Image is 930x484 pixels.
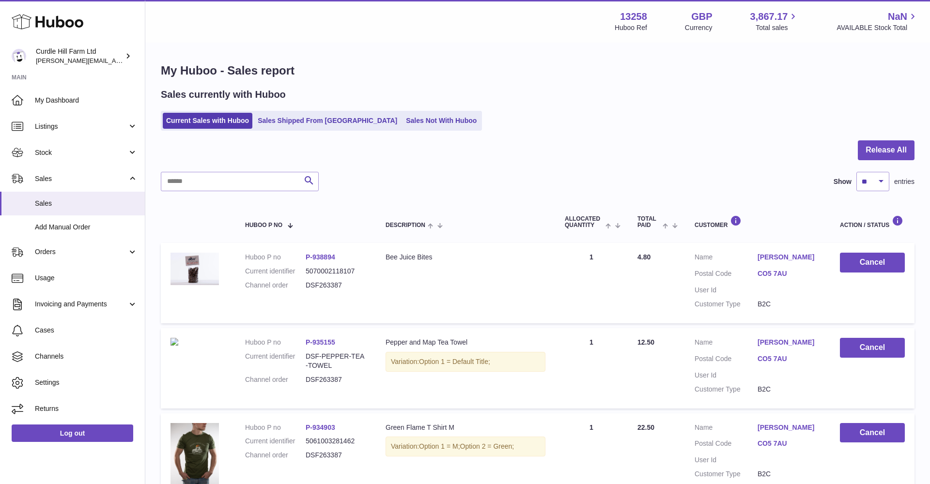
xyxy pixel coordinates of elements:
[695,423,758,435] dt: Name
[170,253,219,285] img: 1705935836.jpg
[758,439,821,448] a: CO5 7AU
[695,371,758,380] dt: User Id
[894,177,914,186] span: entries
[245,352,306,370] dt: Current identifier
[615,23,647,32] div: Huboo Ref
[161,88,286,101] h2: Sales currently with Huboo
[306,423,335,431] a: P-934903
[245,222,282,228] span: Huboo P no
[750,10,799,32] a: 3,867.17 Total sales
[35,96,138,105] span: My Dashboard
[35,148,127,157] span: Stock
[834,177,852,186] label: Show
[637,338,654,346] span: 12.50
[161,63,914,78] h1: My Huboo - Sales report
[245,253,306,262] dt: Huboo P no
[245,375,306,384] dt: Channel order
[386,437,545,456] div: Variation:
[12,424,133,442] a: Log out
[695,385,758,394] dt: Customer Type
[858,140,914,160] button: Release All
[306,437,366,446] dd: 5061003281462
[758,423,821,432] a: [PERSON_NAME]
[620,10,647,23] strong: 13258
[695,253,758,264] dt: Name
[35,300,127,309] span: Invoicing and Payments
[163,113,252,129] a: Current Sales with Huboo
[35,378,138,387] span: Settings
[685,23,713,32] div: Currency
[840,215,905,228] div: Action / Status
[306,451,366,460] dd: DSF263387
[36,57,194,64] span: [PERSON_NAME][EMAIL_ADDRESS][DOMAIN_NAME]
[758,354,821,363] a: CO5 7AU
[460,442,514,450] span: Option 2 = Green;
[35,326,138,335] span: Cases
[695,215,821,228] div: Customer
[758,300,821,309] dd: B2C
[695,338,758,349] dt: Name
[555,243,628,323] td: 1
[691,10,712,23] strong: GBP
[837,23,918,32] span: AVAILABLE Stock Total
[35,247,127,257] span: Orders
[245,281,306,290] dt: Channel order
[306,267,366,276] dd: 5070002118107
[245,451,306,460] dt: Channel order
[758,269,821,278] a: CO5 7AU
[637,253,651,261] span: 4.80
[245,338,306,347] dt: Huboo P no
[888,10,907,23] span: NaN
[637,423,654,431] span: 22.50
[12,49,26,63] img: miranda@diddlysquatfarmshop.com
[386,352,545,372] div: Variation:
[35,352,138,361] span: Channels
[695,300,758,309] dt: Customer Type
[750,10,788,23] span: 3,867.17
[695,455,758,465] dt: User Id
[695,286,758,295] dt: User Id
[555,328,628,408] td: 1
[35,404,138,413] span: Returns
[36,47,123,65] div: Curdle Hill Farm Ltd
[386,222,425,228] span: Description
[840,338,905,358] button: Cancel
[758,469,821,479] dd: B2C
[637,216,660,228] span: Total paid
[840,423,905,443] button: Cancel
[565,216,603,228] span: ALLOCATED Quantity
[306,352,366,370] dd: DSF-PEPPER-TEA-TOWEL
[35,223,138,232] span: Add Manual Order
[306,338,335,346] a: P-935155
[840,253,905,272] button: Cancel
[837,10,918,32] a: NaN AVAILABLE Stock Total
[254,113,401,129] a: Sales Shipped From [GEOGRAPHIC_DATA]
[245,423,306,432] dt: Huboo P no
[419,442,460,450] span: Option 1 = M;
[695,354,758,366] dt: Postal Code
[35,199,138,208] span: Sales
[306,375,366,384] dd: DSF263387
[419,358,490,365] span: Option 1 = Default Title;
[306,281,366,290] dd: DSF263387
[386,338,545,347] div: Pepper and Map Tea Towel
[695,439,758,451] dt: Postal Code
[306,253,335,261] a: P-938894
[758,338,821,347] a: [PERSON_NAME]
[170,338,178,346] img: 5542b0bb-dec9-4a61-8b3e-3bda98c876822.jpg
[695,469,758,479] dt: Customer Type
[756,23,799,32] span: Total sales
[386,423,545,432] div: Green Flame T Shirt M
[35,174,127,183] span: Sales
[386,253,545,262] div: Bee Juice Bites
[35,122,127,131] span: Listings
[245,437,306,446] dt: Current identifier
[758,385,821,394] dd: B2C
[245,267,306,276] dt: Current identifier
[695,269,758,281] dt: Postal Code
[758,253,821,262] a: [PERSON_NAME]
[403,113,480,129] a: Sales Not With Huboo
[35,273,138,283] span: Usage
